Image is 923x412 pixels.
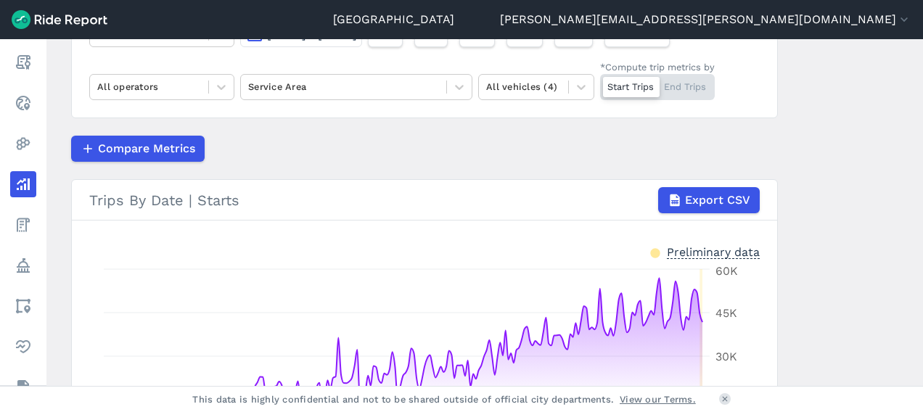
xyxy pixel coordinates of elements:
[10,334,36,360] a: Health
[12,10,107,29] img: Ride Report
[500,11,911,28] button: [PERSON_NAME][EMAIL_ADDRESS][PERSON_NAME][DOMAIN_NAME]
[10,49,36,75] a: Report
[600,60,715,74] div: *Compute trip metrics by
[667,244,760,259] div: Preliminary data
[10,252,36,279] a: Policy
[71,136,205,162] button: Compare Metrics
[715,264,738,278] tspan: 60K
[715,306,737,320] tspan: 45K
[10,131,36,157] a: Heatmaps
[333,11,454,28] a: [GEOGRAPHIC_DATA]
[715,350,737,363] tspan: 30K
[620,392,696,406] a: View our Terms.
[89,187,760,213] div: Trips By Date | Starts
[10,293,36,319] a: Areas
[10,212,36,238] a: Fees
[10,171,36,197] a: Analyze
[685,191,750,209] span: Export CSV
[10,90,36,116] a: Realtime
[10,374,36,400] a: Datasets
[658,187,760,213] button: Export CSV
[98,140,195,157] span: Compare Metrics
